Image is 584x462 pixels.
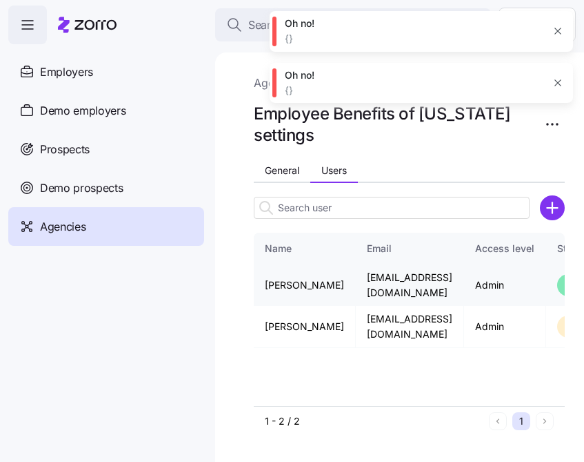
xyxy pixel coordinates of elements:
[356,306,464,347] td: [EMAIL_ADDRESS][DOMAIN_NAME]
[265,414,483,428] div: 1 - 2 / 2
[512,412,530,430] button: 1
[254,75,301,92] a: Agencies
[475,241,534,256] div: Access level
[8,207,204,246] a: Agencies
[40,218,85,235] span: Agencies
[536,412,554,430] button: Next page
[285,32,543,46] div: {}
[254,103,535,146] h1: Employee Benefits of [US_STATE] settings
[8,52,204,91] a: Employers
[254,197,530,219] input: Search user
[254,306,356,347] td: [PERSON_NAME]
[489,412,507,430] button: Previous page
[367,241,452,256] div: Email
[40,64,93,81] span: Employers
[254,264,356,306] td: [PERSON_NAME]
[356,264,464,306] td: [EMAIL_ADDRESS][DOMAIN_NAME]
[8,130,204,169] a: Prospects
[464,306,546,347] td: Admin
[40,102,126,119] span: Demo employers
[285,84,543,97] div: {}
[40,180,123,197] span: Demo prospects
[265,241,344,256] div: Name
[248,17,360,34] span: Search across Zorro...
[285,17,543,30] div: Oh no!
[265,166,299,175] span: General
[8,91,204,130] a: Demo employers
[215,8,491,41] button: Search across Zorro...
[464,264,546,306] td: Admin
[40,141,90,158] span: Prospects
[285,68,543,82] div: Oh no!
[540,195,565,220] svg: add icon
[321,166,347,175] span: Users
[8,169,204,207] a: Demo prospects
